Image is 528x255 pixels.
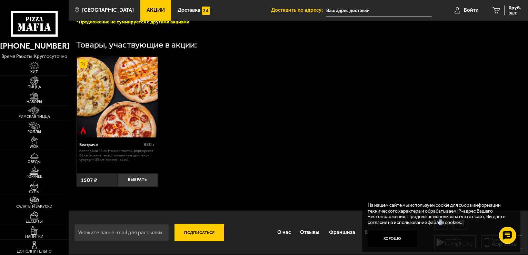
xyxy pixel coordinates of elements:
[509,11,521,15] span: 0 шт.
[79,60,88,68] img: Акционный
[79,126,88,135] img: Острое блюдо
[296,224,325,242] a: Отзывы
[79,142,142,147] div: Беатриче
[82,8,134,13] span: [GEOGRAPHIC_DATA]
[368,202,511,225] p: На нашем сайте мы используем cookie для сбора информации технического характера и обрабатываем IP...
[326,4,432,17] input: Ваш адрес доставки
[272,224,296,242] a: О нас
[324,224,360,242] a: Франшиза
[76,40,198,49] div: Товары, участвующие в акции:
[143,142,155,147] span: 850 г
[271,8,326,13] span: Доставить по адресу:
[368,231,417,247] button: Хорошо
[147,8,165,13] span: Акции
[360,224,393,242] a: Вакансии
[202,7,210,15] img: 15daf4d41897b9f0e9f617042186c801.svg
[77,57,158,137] img: Беатриче
[74,224,169,241] input: Укажите ваш e-mail для рассылки
[76,19,190,25] font: *Предложение не суммируется с другими акциями
[509,6,521,10] span: 0 руб.
[175,224,224,241] button: Подписаться
[79,149,155,162] p: Пепперони 25 см (тонкое тесто), Фермерская 25 см (тонкое тесто), Пикантный цыплёнок сулугуни 25 с...
[77,57,158,137] a: АкционныйОстрое блюдоБеатриче
[117,173,158,187] button: Выбрать
[81,177,97,183] span: 1507 ₽
[464,8,479,13] span: Войти
[178,8,200,13] span: Доставка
